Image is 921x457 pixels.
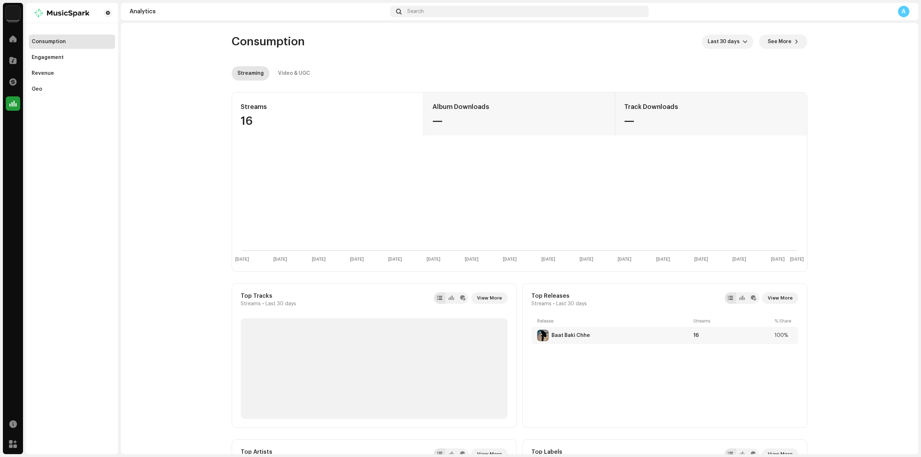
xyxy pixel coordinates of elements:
[32,86,42,92] div: Geo
[618,257,631,262] text: [DATE]
[427,257,440,262] text: [DATE]
[624,115,798,127] div: —
[32,9,92,17] img: 3e6ea8a8-b650-47c7-be58-ccad3f80e92a
[29,82,115,96] re-m-nav-item: Geo
[29,35,115,49] re-m-nav-item: Consumption
[278,66,310,81] div: Video & UGC
[388,257,402,262] text: [DATE]
[241,115,415,127] div: 16
[771,257,785,262] text: [DATE]
[537,330,549,341] img: 3696B4FD-77C3-49E9-8959-4CA231F987D9
[29,50,115,65] re-m-nav-item: Engagement
[32,70,54,76] div: Revenue
[694,257,708,262] text: [DATE]
[241,448,296,456] div: Top Artists
[898,6,909,17] div: A
[531,301,552,307] span: Streams
[477,291,502,305] span: View More
[531,292,587,300] div: Top Releases
[768,291,793,305] span: View More
[6,6,20,20] img: bc4c4277-71b2-49c5-abdf-ca4e9d31f9c1
[130,9,387,14] div: Analytics
[32,39,66,45] div: Consumption
[241,292,296,300] div: Top Tracks
[624,101,798,113] div: Track Downloads
[541,257,555,262] text: [DATE]
[503,257,517,262] text: [DATE]
[775,318,793,324] div: % Share
[693,318,772,324] div: Streams
[759,35,807,49] button: See More
[312,257,326,262] text: [DATE]
[471,292,508,304] button: View More
[29,66,115,81] re-m-nav-item: Revenue
[237,66,264,81] div: Streaming
[775,333,793,338] div: 100%
[768,35,791,49] span: See More
[235,257,249,262] text: [DATE]
[232,35,305,49] span: Consumption
[465,257,478,262] text: [DATE]
[552,333,590,338] div: Baat Baki Chhe
[407,9,424,14] span: Search
[693,333,772,338] div: 16
[556,301,587,307] span: Last 30 days
[790,257,804,262] text: [DATE]
[553,301,555,307] span: •
[273,257,287,262] text: [DATE]
[262,301,264,307] span: •
[350,257,364,262] text: [DATE]
[531,448,587,456] div: Top Labels
[656,257,670,262] text: [DATE]
[432,115,607,127] div: —
[580,257,593,262] text: [DATE]
[266,301,296,307] span: Last 30 days
[708,35,743,49] span: Last 30 days
[241,301,261,307] span: Streams
[762,292,798,304] button: View More
[537,318,690,324] div: Release
[241,101,415,113] div: Streams
[32,55,64,60] div: Engagement
[732,257,746,262] text: [DATE]
[743,35,748,49] div: dropdown trigger
[432,101,607,113] div: Album Downloads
